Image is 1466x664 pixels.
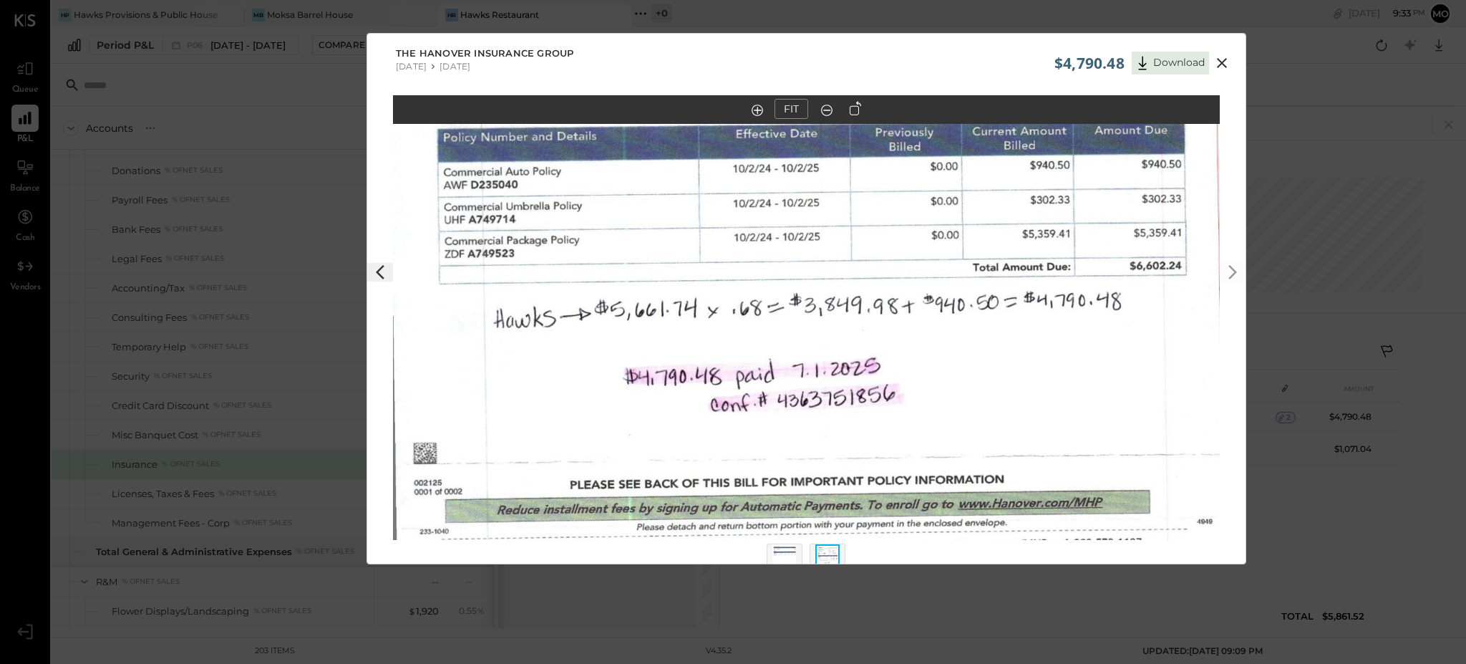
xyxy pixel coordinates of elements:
[1132,52,1209,74] button: Download
[396,61,427,72] div: [DATE]
[815,544,840,576] img: Thumbnail 2
[772,544,797,576] img: Thumbnail 1
[775,99,808,119] button: FIT
[440,61,470,72] div: [DATE]
[1054,53,1125,73] span: $4,790.48
[396,47,573,61] span: The Hanover Insurance Group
